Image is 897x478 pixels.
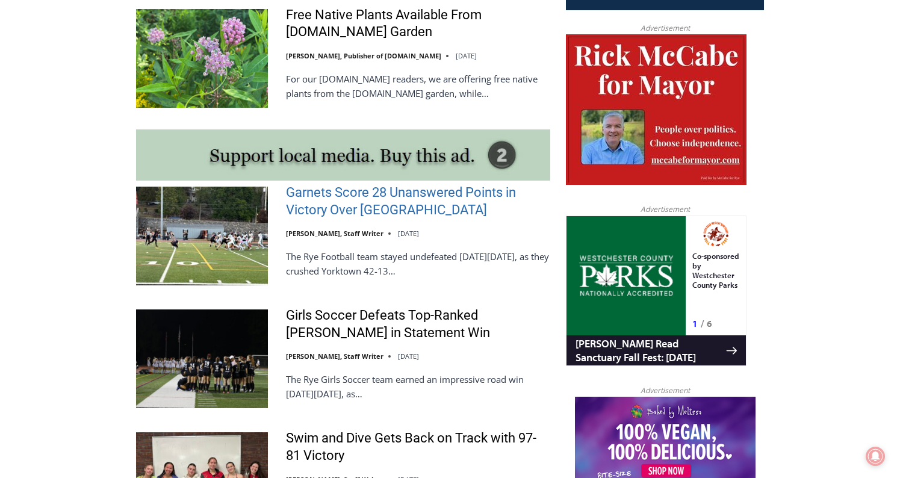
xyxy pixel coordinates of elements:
a: Girls Soccer Defeats Top-Ranked [PERSON_NAME] in Statement Win [286,307,550,341]
a: Free Native Plants Available From [DOMAIN_NAME] Garden [286,7,550,41]
p: For our [DOMAIN_NAME] readers, we are offering free native plants from the [DOMAIN_NAME] garden, ... [286,72,550,101]
img: Garnets Score 28 Unanswered Points in Victory Over Yorktown [136,187,268,285]
h4: [PERSON_NAME] Read Sanctuary Fall Fest: [DATE] [10,121,160,149]
span: Advertisement [629,203,702,215]
div: / [135,102,138,114]
div: 1 [126,102,132,114]
a: Swim and Dive Gets Back on Track with 97-81 Victory [286,430,550,464]
time: [DATE] [398,352,419,361]
img: Free Native Plants Available From MyRye.com Garden [136,9,268,108]
img: McCabe for Mayor [566,34,746,185]
a: [PERSON_NAME], Publisher of [DOMAIN_NAME] [286,51,441,60]
a: [PERSON_NAME], Staff Writer [286,352,383,361]
div: "We would have speakers with experience in local journalism speak to us about their experiences a... [304,1,569,117]
span: Advertisement [629,385,702,396]
a: Intern @ [DOMAIN_NAME] [290,117,583,150]
img: s_800_29ca6ca9-f6cc-433c-a631-14f6620ca39b.jpeg [1,1,120,120]
a: [PERSON_NAME] Read Sanctuary Fall Fest: [DATE] [1,120,180,150]
time: [DATE] [456,51,477,60]
a: Garnets Score 28 Unanswered Points in Victory Over [GEOGRAPHIC_DATA] [286,184,550,219]
p: The Rye Girls Soccer team earned an impressive road win [DATE][DATE], as… [286,372,550,401]
span: Intern @ [DOMAIN_NAME] [315,120,558,147]
span: Advertisement [629,22,702,34]
div: 6 [141,102,146,114]
img: Girls Soccer Defeats Top-Ranked Albertus Magnus in Statement Win [136,309,268,408]
div: Co-sponsored by Westchester County Parks [126,36,174,99]
p: The Rye Football team stayed undefeated [DATE][DATE], as they crushed Yorktown 42-13… [286,249,550,278]
img: support local media, buy this ad [136,129,550,181]
a: [PERSON_NAME], Staff Writer [286,229,383,238]
time: [DATE] [398,229,419,238]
